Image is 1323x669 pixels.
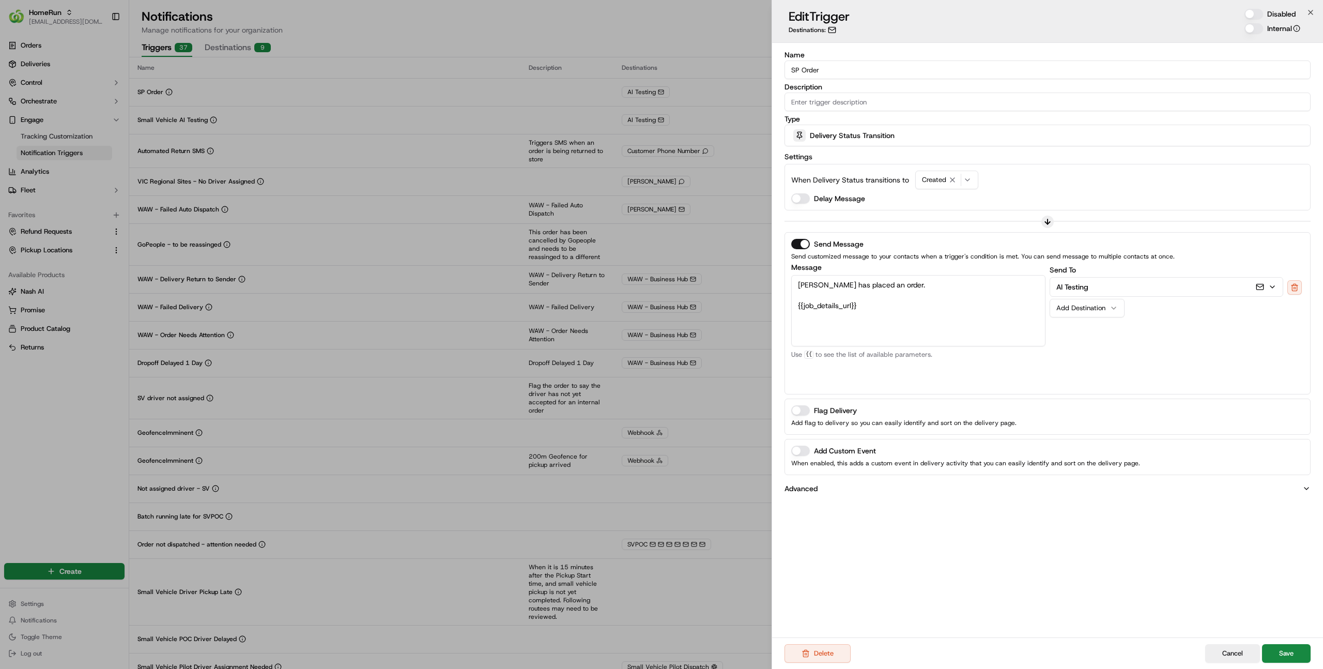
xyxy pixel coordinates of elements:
label: Disabled [1267,9,1296,19]
span: Created [922,175,946,185]
div: Destinations: [789,26,850,34]
div: Past conversations [10,134,69,143]
span: [DATE] [91,188,113,196]
button: Internal [1293,25,1300,32]
label: Type [784,115,1311,123]
p: Advanced [784,483,818,494]
p: When enabled, this adds a custom event in delivery activity that you can easily identify and sort... [791,458,1304,468]
button: Delete [784,644,851,663]
label: Description [784,83,1311,90]
p: AI Testing [1056,282,1088,292]
img: 1736555255976-a54dd68f-1ca7-489b-9aae-adbdc363a1c4 [10,99,29,117]
img: Farooq Akhtar [10,150,27,167]
span: Pylon [103,256,125,264]
textarea: [PERSON_NAME] has placed an order. {{job_details_url}} [791,275,1045,346]
button: See all [160,132,188,145]
p: When Delivery Status transitions to [791,175,909,185]
p: Add flag to delivery so you can easily identify and sort on the delivery page. [791,418,1304,428]
button: Save [1262,644,1311,663]
img: 1736555255976-a54dd68f-1ca7-489b-9aae-adbdc363a1c4 [21,161,29,169]
button: AI Testing [1050,278,1283,296]
button: Advanced [784,483,1311,494]
a: 💻API Documentation [83,227,170,246]
div: We're available if you need us! [47,109,142,117]
a: 📗Knowledge Base [6,227,83,246]
img: Nash [10,10,31,31]
span: Delivery Status Transition [810,130,895,141]
label: Send Message [814,240,864,248]
input: Enter trigger description [784,93,1311,111]
button: Start new chat [176,102,188,114]
img: Farooq Akhtar [10,178,27,195]
span: [DATE] [91,160,113,169]
div: 💻 [87,232,96,240]
label: Delay Message [814,193,865,204]
div: Start new chat [47,99,170,109]
label: Message [791,264,1045,271]
p: Use to see the list of available parameters. [791,351,1045,359]
img: 2790269178180_0ac78f153ef27d6c0503_72.jpg [22,99,40,117]
button: Created [915,171,978,189]
button: Cancel [1205,644,1260,663]
input: Got a question? Start typing here... [27,67,186,78]
p: Send customized message to your contacts when a trigger's condition is met. You can send message ... [791,251,1304,262]
button: Delivery Status Transition [784,125,1311,146]
span: [PERSON_NAME] [32,160,84,169]
label: Name [784,51,1311,58]
label: Add Custom Event [814,447,876,454]
label: Send To [1050,265,1076,275]
span: Knowledge Base [21,231,79,241]
label: Settings [784,152,812,161]
input: Enter trigger name [784,60,1311,79]
div: 📗 [10,232,19,240]
img: 1736555255976-a54dd68f-1ca7-489b-9aae-adbdc363a1c4 [21,189,29,197]
span: [PERSON_NAME] [32,188,84,196]
div: Add Destination [1056,303,1110,313]
label: Internal [1267,23,1300,34]
a: Powered byPylon [73,256,125,264]
p: Welcome 👋 [10,41,188,58]
h3: Edit Trigger [789,8,850,25]
span: • [86,160,89,169]
span: • [86,188,89,196]
label: Flag Delivery [814,407,857,414]
span: API Documentation [98,231,166,241]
